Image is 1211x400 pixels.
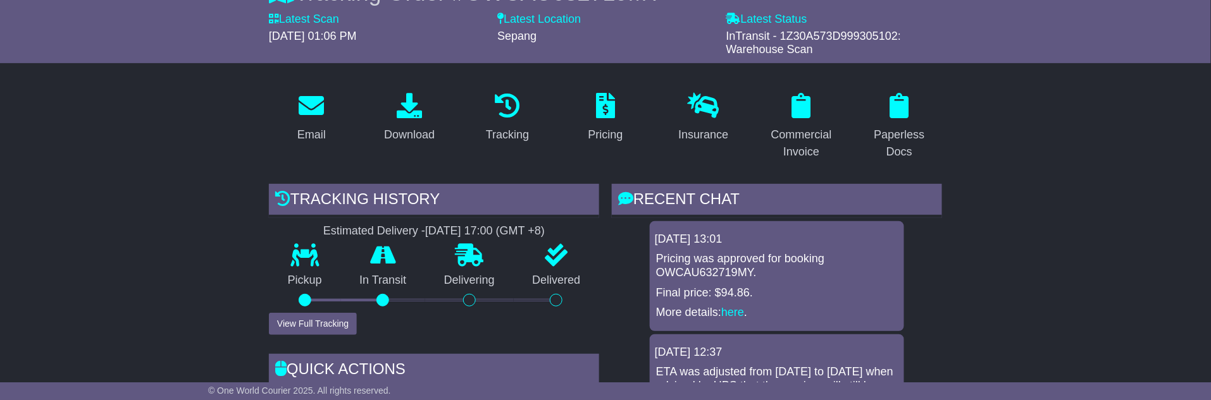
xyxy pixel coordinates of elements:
div: Tracking [486,126,529,143]
div: Pricing [588,126,623,143]
div: Paperless Docs [865,126,934,161]
div: Download [384,126,435,143]
a: Paperless Docs [857,88,942,165]
span: © One World Courier 2025. All rights reserved. [208,385,391,396]
div: RECENT CHAT [612,184,942,218]
a: Download [376,88,443,148]
span: Sepang [497,30,537,42]
p: Pricing was approved for booking OWCAU632719MY. [656,252,898,279]
div: Quick Actions [269,354,599,388]
span: [DATE] 01:06 PM [269,30,357,42]
label: Latest Scan [269,13,339,27]
p: In Transit [341,274,426,288]
a: here [721,306,744,318]
a: Commercial Invoice [759,88,844,165]
p: Delivering [425,274,514,288]
div: Commercial Invoice [767,126,836,161]
p: More details: . [656,306,898,320]
a: Insurance [670,88,736,148]
div: Tracking history [269,184,599,218]
div: [DATE] 12:37 [655,346,899,360]
a: Email [289,88,334,148]
div: Insurance [678,126,728,143]
span: InTransit - 1Z30A573D999305102: Warehouse Scan [726,30,902,56]
a: Pricing [580,88,631,148]
label: Latest Status [726,13,807,27]
p: Pickup [269,274,341,288]
div: [DATE] 17:00 (GMT +8) [425,224,545,238]
div: Estimated Delivery - [269,224,599,238]
p: Delivered [514,274,600,288]
button: View Full Tracking [269,313,357,335]
div: [DATE] 13:01 [655,233,899,246]
div: Email [297,126,326,143]
a: Tracking [478,88,537,148]
p: Final price: $94.86. [656,286,898,300]
label: Latest Location [497,13,581,27]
